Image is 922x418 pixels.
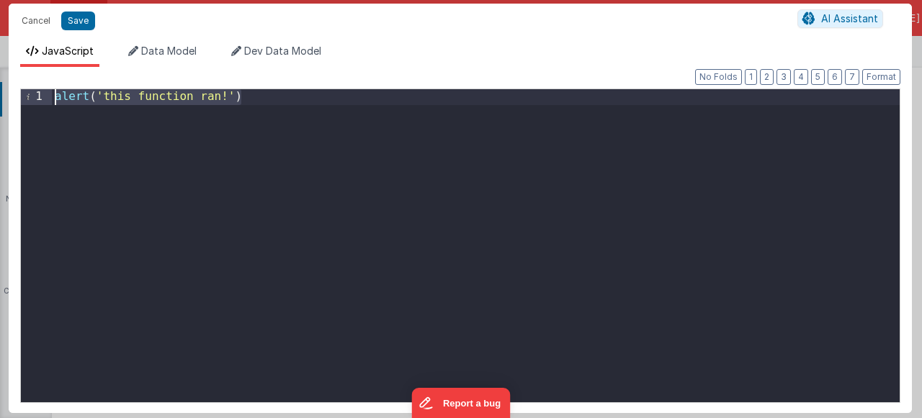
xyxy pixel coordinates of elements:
[862,69,900,85] button: Format
[760,69,774,85] button: 2
[61,12,95,30] button: Save
[42,45,94,57] span: JavaScript
[745,69,757,85] button: 1
[244,45,321,57] span: Dev Data Model
[21,89,52,105] div: 1
[141,45,197,57] span: Data Model
[845,69,859,85] button: 7
[695,69,742,85] button: No Folds
[828,69,842,85] button: 6
[412,388,511,418] iframe: Marker.io feedback button
[797,9,883,28] button: AI Assistant
[14,11,58,31] button: Cancel
[811,69,825,85] button: 5
[794,69,808,85] button: 4
[776,69,791,85] button: 3
[821,12,878,24] span: AI Assistant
